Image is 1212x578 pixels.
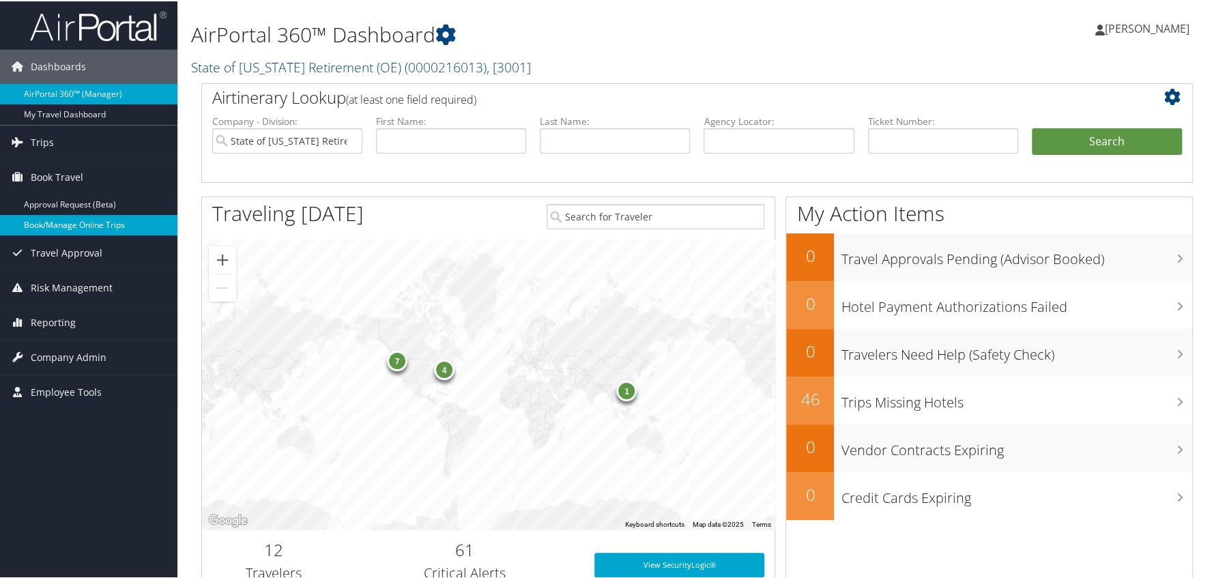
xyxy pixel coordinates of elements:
a: Terms (opens in new tab) [751,519,770,527]
span: Company Admin [31,339,106,373]
div: 4 [434,358,454,379]
h3: Vendor Contracts Expiring [841,433,1192,459]
a: State of [US_STATE] Retirement (OE) [191,57,531,75]
img: airportal-logo.png [30,9,167,41]
span: Map data ©2025 [692,519,743,527]
h2: Airtinerary Lookup [212,85,1099,108]
div: 7 [387,349,407,370]
label: Company - Division: [212,113,362,127]
span: Book Travel [31,159,83,193]
span: [PERSON_NAME] [1105,20,1189,35]
h3: Credit Cards Expiring [841,480,1192,506]
label: Agency Locator: [704,113,854,127]
label: Last Name: [540,113,690,127]
h1: AirPortal 360™ Dashboard [191,19,866,48]
h2: 0 [786,291,834,314]
h3: Travelers Need Help (Safety Check) [841,337,1192,363]
span: Risk Management [31,270,113,304]
h1: Traveling [DATE] [212,198,364,227]
a: View SecurityLogic® [594,551,765,576]
h1: My Action Items [786,198,1192,227]
span: Reporting [31,304,76,338]
span: Dashboards [31,48,86,83]
a: 0Travel Approvals Pending (Advisor Booked) [786,232,1192,280]
span: , [ 3001 ] [487,57,531,75]
a: [PERSON_NAME] [1095,7,1203,48]
h3: Hotel Payment Authorizations Failed [841,289,1192,315]
label: Ticket Number: [868,113,1018,127]
button: Keyboard shortcuts [625,519,684,528]
button: Search [1032,127,1182,154]
span: Trips [31,124,54,158]
a: 0Hotel Payment Authorizations Failed [786,280,1192,328]
label: First Name: [376,113,526,127]
h2: 0 [786,482,834,505]
span: Travel Approval [31,235,102,269]
img: Google [205,510,250,528]
span: (at least one field required) [346,91,476,106]
h3: Travel Approvals Pending (Advisor Booked) [841,242,1192,268]
button: Zoom in [209,245,236,272]
a: 0Travelers Need Help (Safety Check) [786,328,1192,375]
a: 0Credit Cards Expiring [786,471,1192,519]
h2: 61 [356,537,574,560]
a: 46Trips Missing Hotels [786,375,1192,423]
h3: Trips Missing Hotels [841,385,1192,411]
h2: 46 [786,386,834,409]
h2: 0 [786,434,834,457]
button: Zoom out [209,273,236,300]
a: 0Vendor Contracts Expiring [786,423,1192,471]
div: 1 [616,379,637,400]
h2: 0 [786,243,834,266]
input: Search for Traveler [547,203,765,228]
h2: 12 [212,537,335,560]
span: ( 0000216013 ) [405,57,487,75]
a: Open this area in Google Maps (opens a new window) [205,510,250,528]
h2: 0 [786,338,834,362]
span: Employee Tools [31,374,102,408]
